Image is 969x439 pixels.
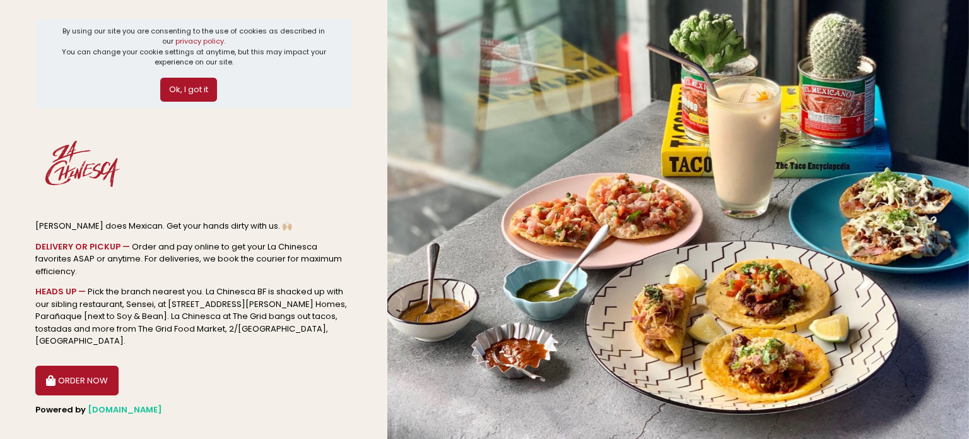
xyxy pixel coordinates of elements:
[35,366,119,396] button: ORDER NOW
[35,286,352,347] div: Pick the branch nearest you. La Chinesca BF is shacked up with our sibling restaurant, Sensei, at...
[57,26,331,68] div: By using our site you are consenting to the use of cookies as described in our You can change you...
[35,286,86,298] b: HEADS UP —
[175,36,225,46] a: privacy policy.
[35,404,352,416] div: Powered by
[35,117,130,212] img: La Chinesca
[35,241,130,253] b: DELIVERY OR PICKUP —
[35,241,352,278] div: Order and pay online to get your La Chinesca favorites ASAP or anytime. For deliveries, we book t...
[160,78,217,102] button: Ok, I got it
[88,404,162,416] a: [DOMAIN_NAME]
[35,220,352,232] div: [PERSON_NAME] does Mexican. Get your hands dirty with us. 🙌🏼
